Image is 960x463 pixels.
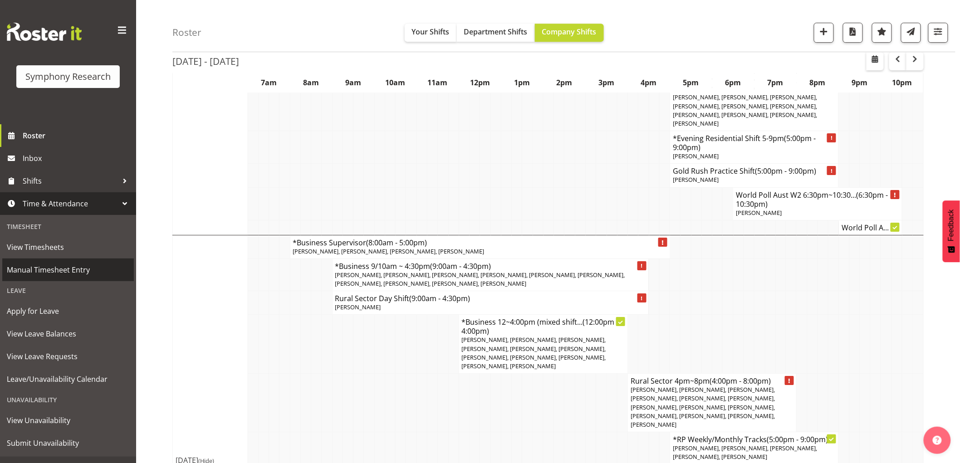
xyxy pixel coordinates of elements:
[535,24,604,42] button: Company Shifts
[23,174,118,188] span: Shifts
[2,345,134,368] a: View Leave Requests
[367,238,427,248] span: (8:00am - 5:00pm)
[462,336,606,370] span: [PERSON_NAME], [PERSON_NAME], [PERSON_NAME], [PERSON_NAME], [PERSON_NAME], [PERSON_NAME], [PERSON...
[335,303,381,311] span: [PERSON_NAME]
[673,134,836,152] h4: *Evening Residential Shift 5-9pm
[290,73,332,93] th: 8am
[335,262,646,271] h4: *Business 9/10am ~ 4:30pm
[867,52,884,70] button: Select a specific date within the roster.
[25,70,111,83] div: Symphony Research
[2,368,134,390] a: Leave/Unavailability Calendar
[501,73,543,93] th: 1pm
[631,385,775,429] span: [PERSON_NAME], [PERSON_NAME], [PERSON_NAME], [PERSON_NAME], [PERSON_NAME], [PERSON_NAME], [PERSON...
[712,73,754,93] th: 6pm
[7,436,129,450] span: Submit Unavailability
[2,390,134,409] div: Unavailability
[736,190,899,209] h4: World Poll Aust W2 6:30pm~10:30...
[464,27,528,37] span: Department Shifts
[814,23,834,43] button: Add a new shift
[586,73,628,93] th: 3pm
[23,197,118,210] span: Time & Attendance
[2,281,134,300] div: Leave
[2,236,134,258] a: View Timesheets
[943,200,960,262] button: Feedback - Show survey
[172,27,201,38] h4: Roster
[839,73,881,93] th: 9pm
[374,73,416,93] th: 10am
[23,129,132,142] span: Roster
[631,376,793,385] h4: Rural Sector 4pm~8pm
[412,27,450,37] span: Your Shifts
[670,73,712,93] th: 5pm
[7,304,129,318] span: Apply for Leave
[7,350,129,363] span: View Leave Requests
[797,73,839,93] th: 8pm
[335,294,646,303] h4: Rural Sector Day Shift
[933,436,942,445] img: help-xxl-2.png
[928,23,948,43] button: Filter Shifts
[2,217,134,236] div: Timesheet
[332,73,374,93] th: 9am
[843,23,863,43] button: Download a PDF of the roster according to the set date range.
[673,444,817,461] span: [PERSON_NAME], [PERSON_NAME], [PERSON_NAME], [PERSON_NAME], [PERSON_NAME]
[172,55,239,67] h2: [DATE] - [DATE]
[628,73,670,93] th: 4pm
[754,73,797,93] th: 7pm
[7,23,82,41] img: Rosterit website logo
[673,133,816,152] span: (5:00pm - 9:00pm)
[2,322,134,345] a: View Leave Balances
[459,73,501,93] th: 12pm
[7,263,129,277] span: Manual Timesheet Entry
[673,152,719,160] span: [PERSON_NAME]
[405,24,457,42] button: Your Shifts
[248,73,290,93] th: 7am
[7,372,129,386] span: Leave/Unavailability Calendar
[2,432,134,454] a: Submit Unavailability
[755,166,816,176] span: (5:00pm - 9:00pm)
[736,190,888,209] span: (6:30pm - 10:30pm)
[872,23,892,43] button: Highlight an important date within the roster.
[335,271,625,288] span: [PERSON_NAME], [PERSON_NAME], [PERSON_NAME], [PERSON_NAME], [PERSON_NAME], [PERSON_NAME], [PERSON...
[736,209,782,217] span: [PERSON_NAME]
[7,240,129,254] span: View Timesheets
[7,327,129,341] span: View Leave Balances
[673,175,719,184] span: [PERSON_NAME]
[410,293,470,303] span: (9:00am - 4:30pm)
[457,24,535,42] button: Department Shifts
[673,435,836,444] h4: *RP Weekly/Monthly Tracks
[416,73,459,93] th: 11am
[23,151,132,165] span: Inbox
[462,317,625,336] h4: *Business 12~4:00pm (mixed shift...
[293,238,667,247] h4: *Business Supervisor
[767,434,828,444] span: (5:00pm - 9:00pm)
[293,247,485,255] span: [PERSON_NAME], [PERSON_NAME], [PERSON_NAME], [PERSON_NAME]
[947,210,955,241] span: Feedback
[431,261,491,271] span: (9:00am - 4:30pm)
[710,376,771,386] span: (4:00pm - 8:00pm)
[462,317,619,336] span: (12:00pm - 4:00pm)
[2,300,134,322] a: Apply for Leave
[7,414,129,427] span: View Unavailability
[542,27,597,37] span: Company Shifts
[901,23,921,43] button: Send a list of all shifts for the selected filtered period to all rostered employees.
[673,166,836,175] h4: Gold Rush Practice Shift
[842,223,899,232] h4: World Poll A...
[2,409,134,432] a: View Unavailability
[673,76,817,127] span: [PERSON_NAME], [PERSON_NAME], [PERSON_NAME], [PERSON_NAME], [PERSON_NAME], [PERSON_NAME], [PERSON...
[2,258,134,281] a: Manual Timesheet Entry
[881,73,924,93] th: 10pm
[543,73,585,93] th: 2pm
